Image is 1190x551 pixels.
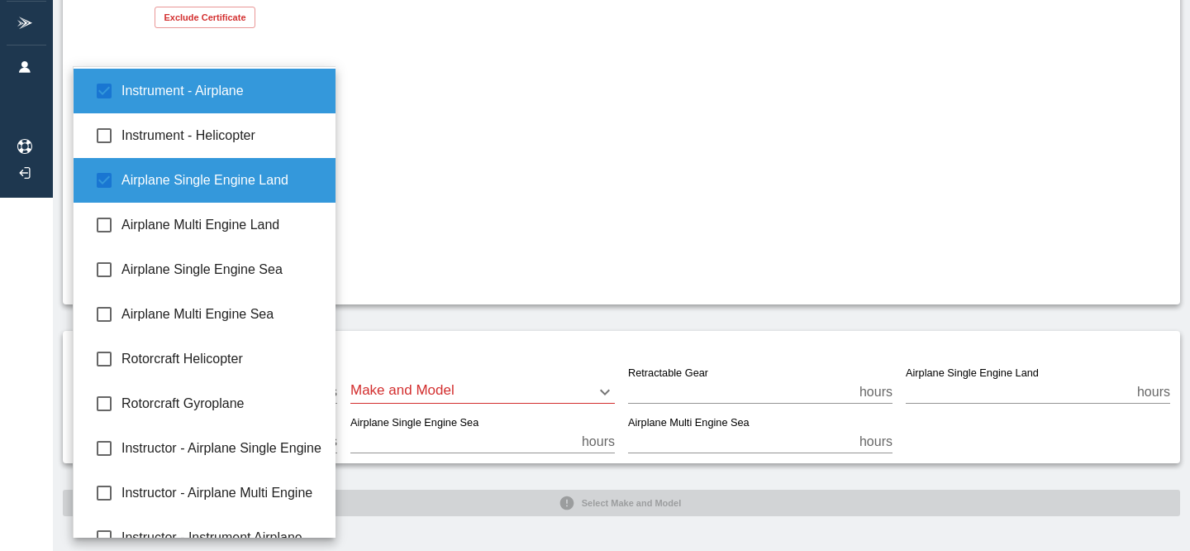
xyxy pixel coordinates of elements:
[121,260,323,280] span: Airplane Single Engine Sea
[121,170,323,190] span: Airplane Single Engine Land
[121,483,323,503] span: Instructor - Airplane Multi Engine
[121,528,323,548] span: Instructor - Instrument Airplane
[121,81,323,101] span: Instrument - Airplane
[121,394,323,414] span: Rotorcraft Gyroplane
[121,126,323,146] span: Instrument - Helicopter
[121,304,323,324] span: Airplane Multi Engine Sea
[121,349,323,369] span: Rotorcraft Helicopter
[121,215,323,235] span: Airplane Multi Engine Land
[121,438,323,458] span: Instructor - Airplane Single Engine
